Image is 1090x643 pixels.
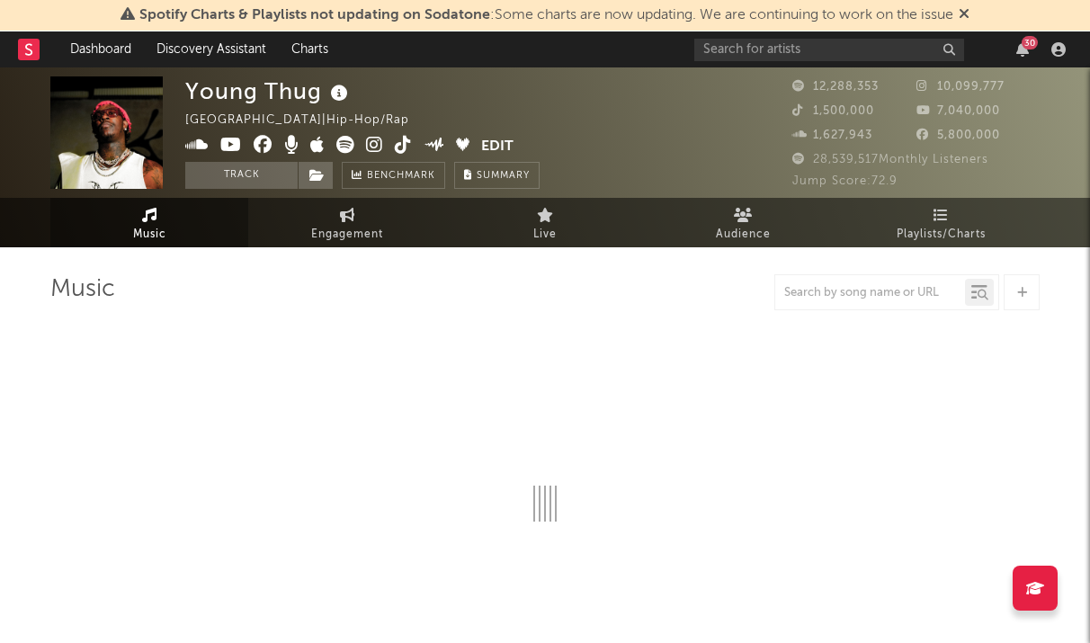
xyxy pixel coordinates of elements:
[185,110,430,131] div: [GEOGRAPHIC_DATA] | Hip-Hop/Rap
[959,8,969,22] span: Dismiss
[454,162,540,189] button: Summary
[481,136,514,158] button: Edit
[311,224,383,246] span: Engagement
[477,171,530,181] span: Summary
[916,129,1000,141] span: 5,800,000
[792,175,898,187] span: Jump Score: 72.9
[50,198,248,247] a: Music
[644,198,842,247] a: Audience
[775,286,965,300] input: Search by song name or URL
[279,31,341,67] a: Charts
[792,154,988,165] span: 28,539,517 Monthly Listeners
[342,162,445,189] a: Benchmark
[897,224,986,246] span: Playlists/Charts
[916,81,1005,93] span: 10,099,777
[185,162,298,189] button: Track
[367,165,435,187] span: Benchmark
[792,105,874,117] span: 1,500,000
[694,39,964,61] input: Search for artists
[916,105,1000,117] span: 7,040,000
[842,198,1040,247] a: Playlists/Charts
[446,198,644,247] a: Live
[139,8,490,22] span: Spotify Charts & Playlists not updating on Sodatone
[533,224,557,246] span: Live
[133,224,166,246] span: Music
[139,8,953,22] span: : Some charts are now updating. We are continuing to work on the issue
[716,224,771,246] span: Audience
[1016,42,1029,57] button: 30
[248,198,446,247] a: Engagement
[1022,36,1038,49] div: 30
[185,76,353,106] div: Young Thug
[144,31,279,67] a: Discovery Assistant
[792,81,879,93] span: 12,288,353
[58,31,144,67] a: Dashboard
[792,129,872,141] span: 1,627,943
